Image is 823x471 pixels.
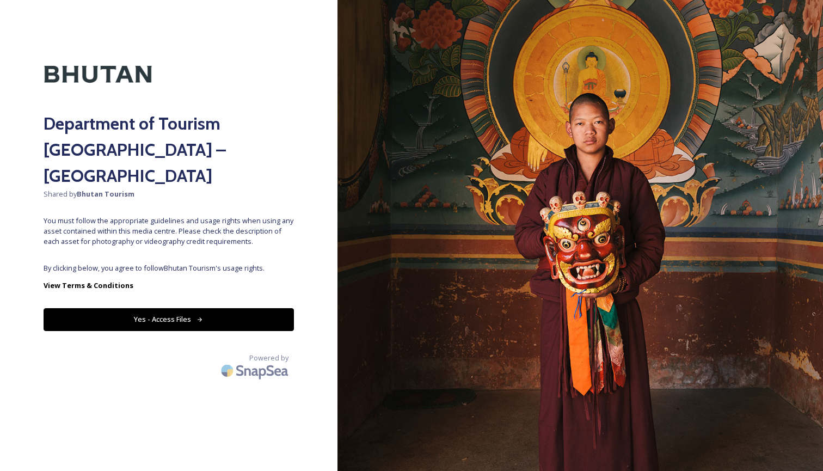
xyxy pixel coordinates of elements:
a: View Terms & Conditions [44,279,294,292]
span: Shared by [44,189,294,199]
img: SnapSea Logo [218,358,294,383]
span: Powered by [249,353,288,363]
span: You must follow the appropriate guidelines and usage rights when using any asset contained within... [44,216,294,247]
h2: Department of Tourism [GEOGRAPHIC_DATA] – [GEOGRAPHIC_DATA] [44,111,294,189]
strong: Bhutan Tourism [77,189,134,199]
button: Yes - Access Files [44,308,294,331]
img: Kingdom-of-Bhutan-Logo.png [44,44,152,105]
strong: View Terms & Conditions [44,280,133,290]
span: By clicking below, you agree to follow Bhutan Tourism 's usage rights. [44,263,294,273]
